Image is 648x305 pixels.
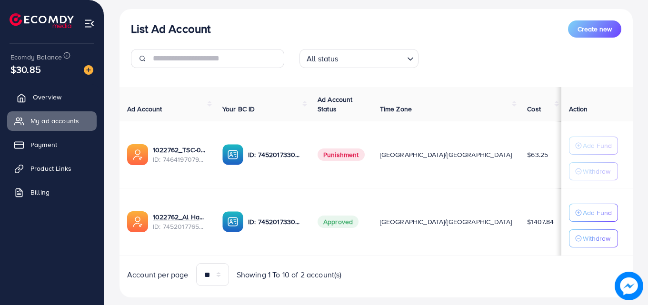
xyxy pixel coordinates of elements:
[127,211,148,232] img: ic-ads-acc.e4c84228.svg
[299,49,419,68] div: Search for option
[318,148,365,161] span: Punishment
[84,65,93,75] img: image
[380,217,512,226] span: [GEOGRAPHIC_DATA]/[GEOGRAPHIC_DATA]
[583,166,610,177] p: Withdraw
[583,207,612,218] p: Add Fund
[615,272,643,300] img: image
[318,95,353,114] span: Ad Account Status
[380,150,512,159] span: [GEOGRAPHIC_DATA]/[GEOGRAPHIC_DATA]
[7,135,97,154] a: Payment
[153,145,207,155] a: 1022762_TSC-01_1737893822201
[127,104,162,114] span: Ad Account
[318,216,359,228] span: Approved
[153,145,207,165] div: <span class='underline'>1022762_TSC-01_1737893822201</span></br>7464197079427137537
[30,140,57,149] span: Payment
[237,269,342,280] span: Showing 1 To 10 of 2 account(s)
[153,212,207,232] div: <span class='underline'>1022762_Al Hamd Traders_1735058097282</span></br>7452017765898354704
[7,183,97,202] a: Billing
[222,211,243,232] img: ic-ba-acc.ded83a64.svg
[30,116,79,126] span: My ad accounts
[10,13,74,28] img: logo
[527,150,548,159] span: $63.25
[527,217,554,226] span: $1407.84
[30,187,50,197] span: Billing
[380,104,412,114] span: Time Zone
[7,111,97,130] a: My ad accounts
[153,212,207,222] a: 1022762_Al Hamd Traders_1735058097282
[7,88,97,107] a: Overview
[7,159,97,178] a: Product Links
[569,104,588,114] span: Action
[222,104,255,114] span: Your BC ID
[222,144,243,165] img: ic-ba-acc.ded83a64.svg
[30,164,71,173] span: Product Links
[131,22,210,36] h3: List Ad Account
[10,52,62,62] span: Ecomdy Balance
[248,216,302,227] p: ID: 7452017330445533200
[578,24,612,34] span: Create new
[10,62,41,76] span: $30.85
[583,140,612,151] p: Add Fund
[569,229,618,247] button: Withdraw
[341,50,403,66] input: Search for option
[127,269,189,280] span: Account per page
[248,149,302,160] p: ID: 7452017330445533200
[569,204,618,222] button: Add Fund
[568,20,621,38] button: Create new
[153,155,207,164] span: ID: 7464197079427137537
[84,18,95,29] img: menu
[33,92,61,102] span: Overview
[127,144,148,165] img: ic-ads-acc.e4c84228.svg
[527,104,541,114] span: Cost
[569,162,618,180] button: Withdraw
[569,137,618,155] button: Add Fund
[305,52,340,66] span: All status
[583,233,610,244] p: Withdraw
[153,222,207,231] span: ID: 7452017765898354704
